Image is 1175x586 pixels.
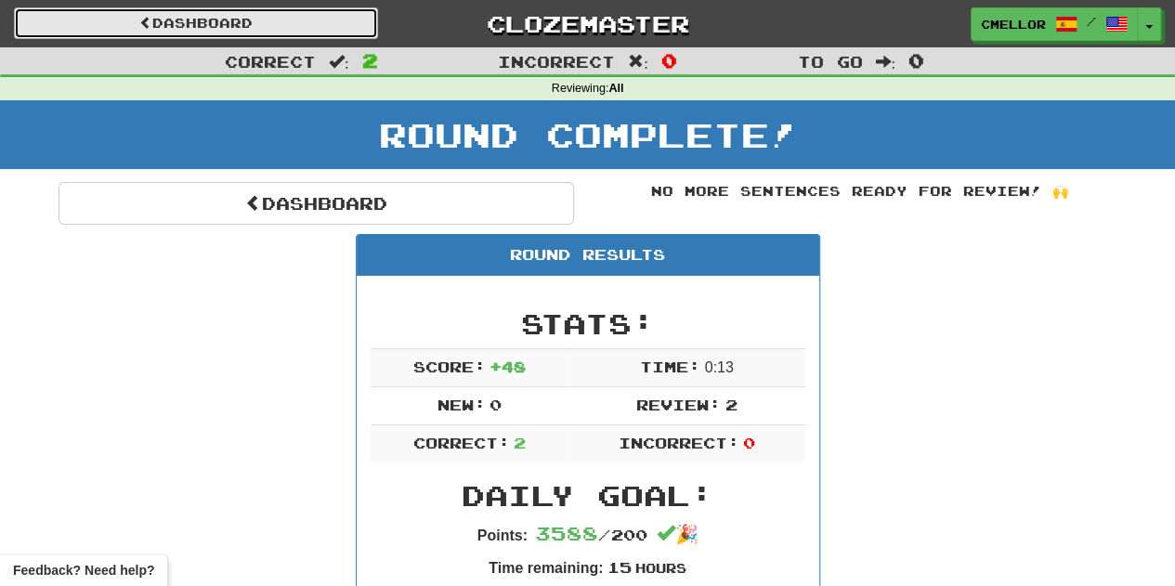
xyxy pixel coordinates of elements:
a: Clozemaster [406,7,770,40]
span: 0 [743,434,755,451]
span: Score: [413,358,486,375]
span: 2 [514,434,526,451]
span: Open feedback widget [13,561,154,579]
div: No more sentences ready for review! 🙌 [602,182,1117,201]
a: cmellor / [971,7,1138,41]
span: 15 [607,558,631,576]
span: 0 [490,396,502,413]
span: + 48 [490,358,526,375]
span: 2 [362,49,378,72]
strong: Points: [477,527,528,543]
span: New: [437,396,486,413]
span: 3588 [535,522,598,544]
span: : [628,54,648,70]
strong: Time remaining: [489,560,603,576]
h1: Round Complete! [7,116,1168,153]
small: Hours [635,560,686,576]
span: : [329,54,349,70]
a: Dashboard [14,7,378,39]
span: Incorrect [498,52,615,71]
span: Correct [225,52,316,71]
span: / [1087,15,1096,28]
span: Incorrect: [619,434,739,451]
span: Review: [636,396,721,413]
span: 0 [908,49,924,72]
a: Dashboard [59,182,574,225]
span: Correct: [413,434,510,451]
span: Time: [640,358,700,375]
div: Round Results [357,235,819,276]
span: 2 [725,396,738,413]
strong: All [608,82,623,95]
h2: Daily Goal: [371,480,805,511]
span: cmellor [981,16,1046,33]
span: / 200 [535,526,646,543]
span: 0 [661,49,677,72]
span: : [875,54,895,70]
span: 🎉 [656,524,698,544]
span: To go [797,52,862,71]
span: 0 : 13 [705,359,734,375]
h2: Stats: [371,308,805,339]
